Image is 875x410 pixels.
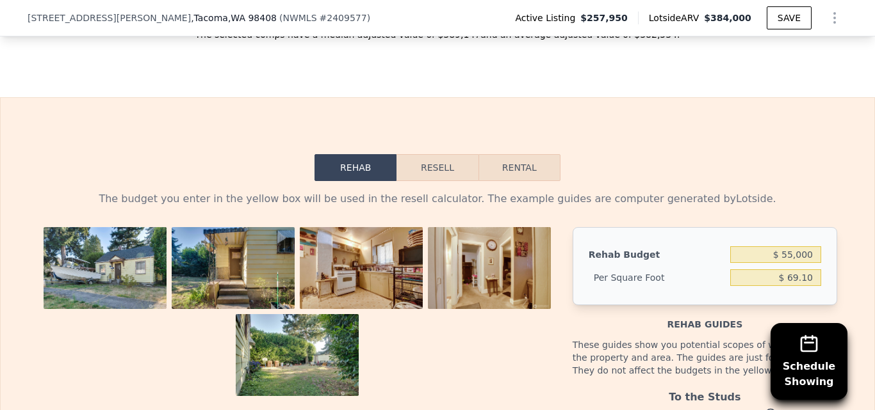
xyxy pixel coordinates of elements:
button: Rehab [315,154,397,181]
button: Resell [397,154,478,181]
div: Per Square Foot [589,266,725,289]
img: Property Photo 5 [236,314,359,396]
div: To the Studs [573,384,837,405]
button: SAVE [767,6,812,29]
div: ( ) [279,12,370,24]
span: , Tacoma [191,12,277,24]
span: # 2409577 [320,13,367,23]
button: Rental [478,154,560,181]
span: $384,000 [704,13,751,23]
span: , WA 98408 [228,13,277,23]
span: $257,950 [580,12,628,24]
span: [STREET_ADDRESS][PERSON_NAME] [28,12,191,24]
img: Property Photo 1 [44,227,167,309]
span: NWMLS [282,13,316,23]
img: Property Photo 4 [428,227,551,309]
div: These guides show you potential scopes of work based on the property and area. The guides are jus... [573,331,837,384]
button: ScheduleShowing [771,323,847,400]
span: Active Listing [515,12,580,24]
div: Rehab guides [573,305,837,331]
button: Show Options [822,5,847,31]
span: Lotside ARV [649,12,704,24]
img: Property Photo 2 [172,227,295,309]
img: Property Photo 3 [300,227,423,309]
div: The budget you enter in the yellow box will be used in the resell calculator. The example guides ... [38,191,837,207]
div: Rehab Budget [589,243,725,266]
